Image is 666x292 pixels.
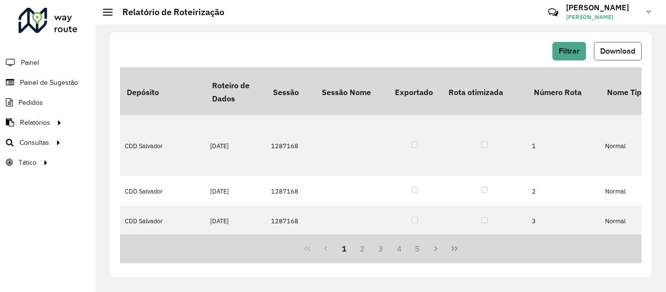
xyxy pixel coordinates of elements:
font: Normal [605,187,626,195]
font: 1287168 [271,187,298,195]
font: [PERSON_NAME] [566,2,629,12]
font: Consultas [20,139,49,146]
font: [DATE] [210,187,229,195]
font: 1287168 [271,142,298,150]
button: 5 [409,239,427,258]
font: 5 [415,244,420,253]
font: [DATE] [210,217,229,225]
font: Sessão Nome [322,87,371,97]
button: Filtrar [552,42,586,60]
font: CDD Salvador [125,217,163,225]
font: Filtrar [559,47,580,55]
font: CDD Salvador [125,142,163,150]
button: 4 [390,239,409,258]
font: Painel de Sugestão [20,79,78,86]
font: Relatórios [20,119,50,126]
font: Depósito [127,87,159,97]
font: Download [600,47,635,55]
font: 2 [532,187,536,195]
font: Exportado [395,87,433,97]
font: 3 [378,244,383,253]
button: Próxima página [427,239,445,258]
font: Nome Tipo Rota [607,87,665,97]
button: 2 [353,239,372,258]
font: 1287168 [271,217,298,225]
a: Contato Rápido [543,2,564,23]
font: [PERSON_NAME] [566,13,613,20]
button: 3 [372,239,390,258]
font: CDD Salvador [125,187,163,195]
font: Relatório de Roteirização [122,6,224,18]
button: Download [594,42,642,60]
font: [DATE] [210,142,229,150]
font: Roteiro de Dados [212,80,250,103]
font: 1 [532,142,536,150]
button: 1 [335,239,353,258]
font: Sessão [273,87,299,97]
font: 2 [360,244,365,253]
font: 4 [397,244,402,253]
font: 1 [342,244,347,253]
font: Número Rota [534,87,582,97]
font: Pedidos [19,99,43,106]
font: Normal [605,217,626,225]
font: 3 [532,217,536,225]
font: Normal [605,142,626,150]
font: Rota otimizada [449,87,503,97]
font: Tático [19,159,37,166]
button: Última página [445,239,464,258]
font: Painel [21,59,39,66]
